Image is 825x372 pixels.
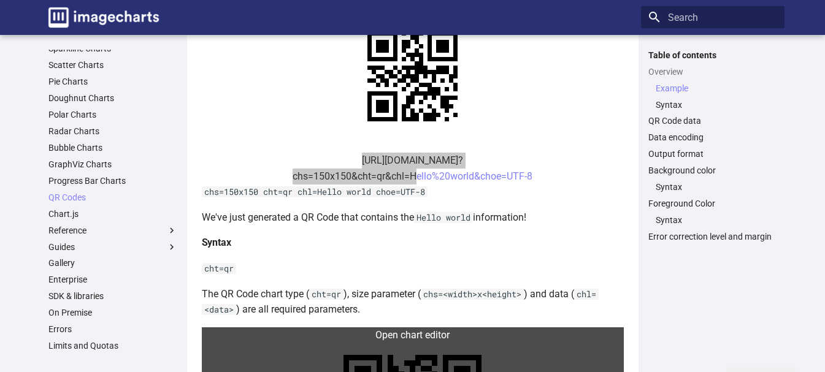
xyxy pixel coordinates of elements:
[48,290,177,302] a: SDK & libraries
[641,50,785,61] label: Table of contents
[202,235,624,251] h4: Syntax
[641,50,785,243] nav: Table of contents
[414,212,473,223] code: Hello world
[346,10,479,143] img: chart
[202,186,428,197] code: chs=150x150 cht=qr chl=Hello world choe=UTF-8
[48,7,159,28] img: logo
[48,225,177,236] label: Reference
[648,148,777,159] a: Output format
[648,66,777,77] a: Overview
[48,159,177,170] a: GraphViz Charts
[48,142,177,153] a: Bubble Charts
[48,307,177,318] a: On Premise
[48,192,177,203] a: QR Codes
[48,208,177,219] a: Chart.js
[48,59,177,70] a: Scatter Charts
[656,214,777,226] a: Syntax
[648,214,777,226] nav: Foreground Color
[48,109,177,120] a: Polar Charts
[641,6,785,28] input: Search
[48,93,177,104] a: Doughnut Charts
[656,181,777,192] a: Syntax
[648,165,777,176] a: Background color
[202,286,624,317] p: The QR Code chart type ( ), size parameter ( ) and data ( ) are all required parameters.
[48,175,177,186] a: Progress Bar Charts
[656,99,777,110] a: Syntax
[48,241,177,252] label: Guides
[648,132,777,143] a: Data encoding
[648,231,777,242] a: Error correction level and margin
[48,126,177,137] a: Radar Charts
[648,83,777,110] nav: Overview
[648,198,777,209] a: Foreground Color
[202,210,624,226] p: We've just generated a QR Code that contains the information!
[44,2,164,32] a: Image-Charts documentation
[48,274,177,285] a: Enterprise
[293,154,532,182] a: [URL][DOMAIN_NAME]?chs=150x150&cht=qr&chl=Hello%20world&choe=UTF-8
[48,257,177,268] a: Gallery
[48,76,177,87] a: Pie Charts
[48,324,177,335] a: Errors
[656,83,777,94] a: Example
[648,115,777,126] a: QR Code data
[48,357,177,368] a: Status Page
[648,181,777,192] nav: Background color
[48,340,177,351] a: Limits and Quotas
[202,263,236,274] code: cht=qr
[309,289,343,300] code: cht=qr
[421,289,524,300] code: chs=<width>x<height>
